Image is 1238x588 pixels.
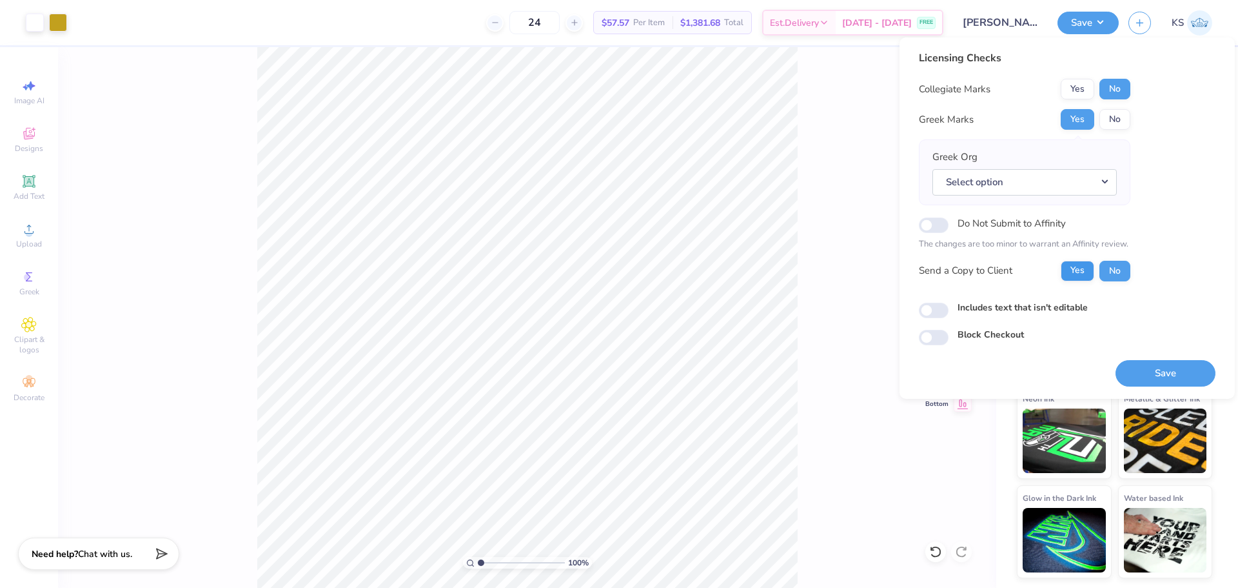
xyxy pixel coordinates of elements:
[770,16,819,30] span: Est. Delivery
[16,239,42,249] span: Upload
[1124,508,1207,573] img: Water based Ink
[958,301,1088,314] label: Includes text that isn't editable
[1057,12,1119,34] button: Save
[14,392,44,403] span: Decorate
[19,287,39,297] span: Greek
[1187,10,1212,35] img: Kath Sales
[1099,79,1130,99] button: No
[1061,109,1094,130] button: Yes
[1023,409,1106,473] img: Neon Ink
[1023,491,1096,505] span: Glow in the Dark Ink
[1061,79,1094,99] button: Yes
[1023,508,1106,573] img: Glow in the Dark Ink
[925,400,948,409] span: Bottom
[14,96,44,106] span: Image AI
[1172,15,1184,30] span: KS
[15,143,43,154] span: Designs
[932,169,1117,196] button: Select option
[78,548,132,560] span: Chat with us.
[919,18,933,27] span: FREE
[932,150,978,165] label: Greek Org
[958,328,1024,341] label: Block Checkout
[919,263,1012,278] div: Send a Copy to Client
[32,548,78,560] strong: Need help?
[1061,261,1094,281] button: Yes
[919,112,974,127] div: Greek Marks
[842,16,912,30] span: [DATE] - [DATE]
[568,557,589,569] span: 100 %
[1172,10,1212,35] a: KS
[6,334,52,355] span: Clipart & logos
[919,50,1130,66] div: Licensing Checks
[1099,261,1130,281] button: No
[724,16,743,30] span: Total
[1124,409,1207,473] img: Metallic & Glitter Ink
[633,16,665,30] span: Per Item
[680,16,720,30] span: $1,381.68
[958,215,1066,232] label: Do Not Submit to Affinity
[602,16,629,30] span: $57.57
[919,82,990,97] div: Collegiate Marks
[1099,109,1130,130] button: No
[14,191,44,201] span: Add Text
[509,11,560,34] input: – –
[953,10,1048,35] input: Untitled Design
[919,238,1130,251] p: The changes are too minor to warrant an Affinity review.
[1124,491,1183,505] span: Water based Ink
[1115,360,1215,387] button: Save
